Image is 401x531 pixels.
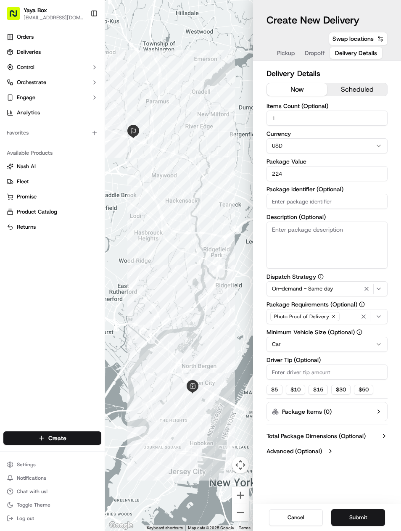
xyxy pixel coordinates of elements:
[266,309,388,324] button: Photo Proof of Delivery
[3,472,101,484] button: Notifications
[17,63,34,71] span: Control
[18,80,33,95] img: 1727276513143-84d647e1-66c0-4f92-a045-3c9f9f5dfd92
[359,301,365,307] button: Package Requirements (Optional)
[266,103,388,109] label: Items Count (Optional)
[318,274,324,280] button: Dispatch Strategy
[8,122,22,136] img: Joana Marie Avellanoza
[3,220,101,234] button: Returns
[3,431,101,445] button: Create
[3,126,101,140] div: Favorites
[266,131,388,137] label: Currency
[266,301,388,307] label: Package Requirements (Optional)
[3,513,101,524] button: Log out
[17,79,46,86] span: Orchestrate
[3,61,101,74] button: Control
[24,6,47,14] button: Yaya Box
[17,48,41,56] span: Deliveries
[26,130,111,137] span: [PERSON_NAME] [PERSON_NAME]
[130,108,153,118] button: See all
[3,459,101,470] button: Settings
[266,357,388,363] label: Driver Tip (Optional)
[266,159,388,164] label: Package Value
[17,461,36,468] span: Settings
[266,432,388,440] button: Total Package Dimensions (Optional)
[266,166,388,181] input: Enter package value
[3,106,101,119] a: Analytics
[38,89,116,95] div: We're available if you need us!
[22,54,151,63] input: Got a question? Start typing here...
[38,80,138,89] div: Start new chat
[113,130,116,137] span: •
[147,525,183,531] button: Keyboard shortcuts
[70,153,73,160] span: •
[17,33,34,41] span: Orders
[17,223,36,231] span: Returns
[3,91,101,104] button: Engage
[309,385,328,395] button: $15
[8,145,22,159] img: Joseph V.
[17,94,35,101] span: Engage
[59,208,102,215] a: Powered byPylon
[3,486,101,497] button: Chat with us!
[274,313,329,320] span: Photo Proof of Delivery
[305,49,325,57] span: Dropoff
[282,407,332,416] label: Package Items ( 0 )
[17,488,47,495] span: Chat with us!
[17,502,50,508] span: Toggle Theme
[356,329,362,335] button: Minimum Vehicle Size (Optional)
[17,163,36,170] span: Nash AI
[7,178,98,185] a: Fleet
[266,447,388,455] button: Advanced (Optional)
[84,209,102,215] span: Pylon
[143,83,153,93] button: Start new chat
[266,274,388,280] label: Dispatch Strategy
[232,487,249,504] button: Zoom in
[3,160,101,173] button: Nash AI
[3,76,101,89] button: Orchestrate
[71,189,78,195] div: 💻
[266,385,282,395] button: $5
[68,185,138,200] a: 💻API Documentation
[266,194,388,209] input: Enter package identifier
[17,109,40,116] span: Analytics
[3,30,101,44] a: Orders
[266,186,388,192] label: Package Identifier (Optional)
[266,365,388,380] input: Enter driver tip amount
[74,153,92,160] span: [DATE]
[266,281,388,296] button: On-demand - Same day
[107,520,135,531] a: Open this area in Google Maps (opens a new window)
[8,189,15,195] div: 📗
[3,45,101,59] a: Deliveries
[269,509,323,526] button: Cancel
[329,32,388,45] button: Swap locations
[17,208,57,216] span: Product Catalog
[266,111,388,126] input: Enter number of items
[17,188,64,196] span: Knowledge Base
[335,49,377,57] span: Delivery Details
[7,163,98,170] a: Nash AI
[7,223,98,231] a: Returns
[8,34,153,47] p: Welcome 👋
[286,385,305,395] button: $10
[327,83,387,96] button: scheduled
[5,185,68,200] a: 📗Knowledge Base
[17,178,29,185] span: Fleet
[266,68,388,79] h2: Delivery Details
[354,385,373,395] button: $50
[232,457,249,473] button: Map camera controls
[3,190,101,203] button: Promise
[3,3,87,24] button: Yaya Box[EMAIL_ADDRESS][DOMAIN_NAME]
[266,214,388,220] label: Description (Optional)
[331,385,351,395] button: $30
[17,515,34,522] span: Log out
[3,175,101,188] button: Fleet
[17,131,24,137] img: 1736555255976-a54dd68f-1ca7-489b-9aae-adbdc363a1c4
[24,14,84,21] span: [EMAIL_ADDRESS][DOMAIN_NAME]
[17,193,37,201] span: Promise
[266,447,322,455] label: Advanced (Optional)
[17,153,24,160] img: 1736555255976-a54dd68f-1ca7-489b-9aae-adbdc363a1c4
[266,402,388,421] button: Package Items (0)
[277,49,295,57] span: Pickup
[79,188,135,196] span: API Documentation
